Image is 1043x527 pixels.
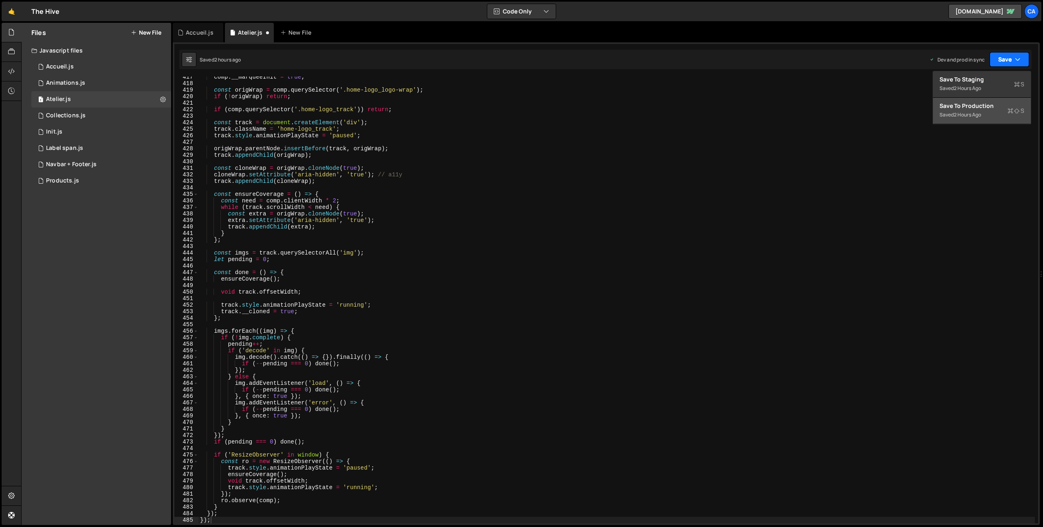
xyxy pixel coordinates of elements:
div: 469 [174,413,198,419]
div: 437 [174,204,198,211]
div: 425 [174,126,198,132]
div: 17034/46849.js [31,75,171,91]
button: Save to StagingS Saved2 hours ago [933,71,1031,98]
div: 485 [174,517,198,523]
div: 455 [174,321,198,328]
div: New File [280,29,315,37]
a: Ca [1024,4,1039,19]
div: 483 [174,504,198,510]
div: 445 [174,256,198,263]
div: 423 [174,113,198,119]
div: 17034/47476.js [31,156,171,173]
div: Init.js [46,128,62,136]
a: 🤙 [2,2,22,21]
div: 447 [174,269,198,276]
div: 473 [174,439,198,445]
div: 424 [174,119,198,126]
div: 476 [174,458,198,465]
div: Save to Production [940,102,1024,110]
div: Label span.js [46,145,83,152]
div: 448 [174,276,198,282]
div: 470 [174,419,198,426]
div: Javascript files [22,42,171,59]
div: 440 [174,224,198,230]
a: [DOMAIN_NAME] [948,4,1022,19]
div: 463 [174,373,198,380]
div: 452 [174,302,198,308]
div: 466 [174,393,198,400]
div: 2 hours ago [954,111,981,118]
div: 427 [174,139,198,145]
div: Navbar + Footer.js [46,161,97,168]
div: 438 [174,211,198,217]
div: 17034/47715.js [31,108,171,124]
div: 460 [174,354,198,360]
div: 462 [174,367,198,373]
div: 431 [174,165,198,171]
div: Save to Staging [940,75,1024,83]
div: 417 [174,74,198,80]
div: 441 [174,230,198,237]
div: 17034/47579.js [31,173,171,189]
div: 484 [174,510,198,517]
div: Accueil.js [186,29,213,37]
div: 17034/46801.js [31,59,171,75]
div: 2 hours ago [954,85,981,92]
div: 481 [174,491,198,497]
div: 482 [174,497,198,504]
button: Save [990,52,1029,67]
div: 465 [174,386,198,393]
div: 421 [174,100,198,106]
div: 450 [174,289,198,295]
div: 468 [174,406,198,413]
div: 433 [174,178,198,184]
div: 456 [174,328,198,334]
div: Collections.js [46,112,86,119]
button: New File [131,29,161,36]
div: 475 [174,452,198,458]
div: 480 [174,484,198,491]
div: Atelier.js [238,29,263,37]
button: Code Only [487,4,556,19]
div: 477 [174,465,198,471]
div: 435 [174,191,198,198]
div: 454 [174,315,198,321]
div: Accueil.js [46,63,74,70]
div: 474 [174,445,198,452]
div: 442 [174,237,198,243]
div: 2 hours ago [214,56,241,63]
span: S [1014,80,1024,88]
div: 432 [174,171,198,178]
div: 478 [174,471,198,478]
div: 464 [174,380,198,386]
div: Dev and prod in sync [929,56,985,63]
div: 17034/47788.js [31,140,171,156]
div: 429 [174,152,198,158]
div: 430 [174,158,198,165]
div: 467 [174,400,198,406]
div: 479 [174,478,198,484]
span: S [1008,107,1024,115]
div: 446 [174,263,198,269]
div: Animations.js [46,79,85,87]
div: 459 [174,347,198,354]
div: 422 [174,106,198,113]
div: 461 [174,360,198,367]
div: 458 [174,341,198,347]
div: 436 [174,198,198,204]
div: 451 [174,295,198,302]
div: 453 [174,308,198,315]
div: 444 [174,250,198,256]
div: 428 [174,145,198,152]
div: Saved [940,83,1024,93]
div: 443 [174,243,198,250]
div: Products.js [46,177,79,184]
div: 439 [174,217,198,224]
button: Save to ProductionS Saved2 hours ago [933,98,1031,124]
div: 426 [174,132,198,139]
div: 419 [174,87,198,93]
h2: Files [31,28,46,37]
div: Atelier.js [46,96,71,103]
span: 1 [38,97,43,103]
